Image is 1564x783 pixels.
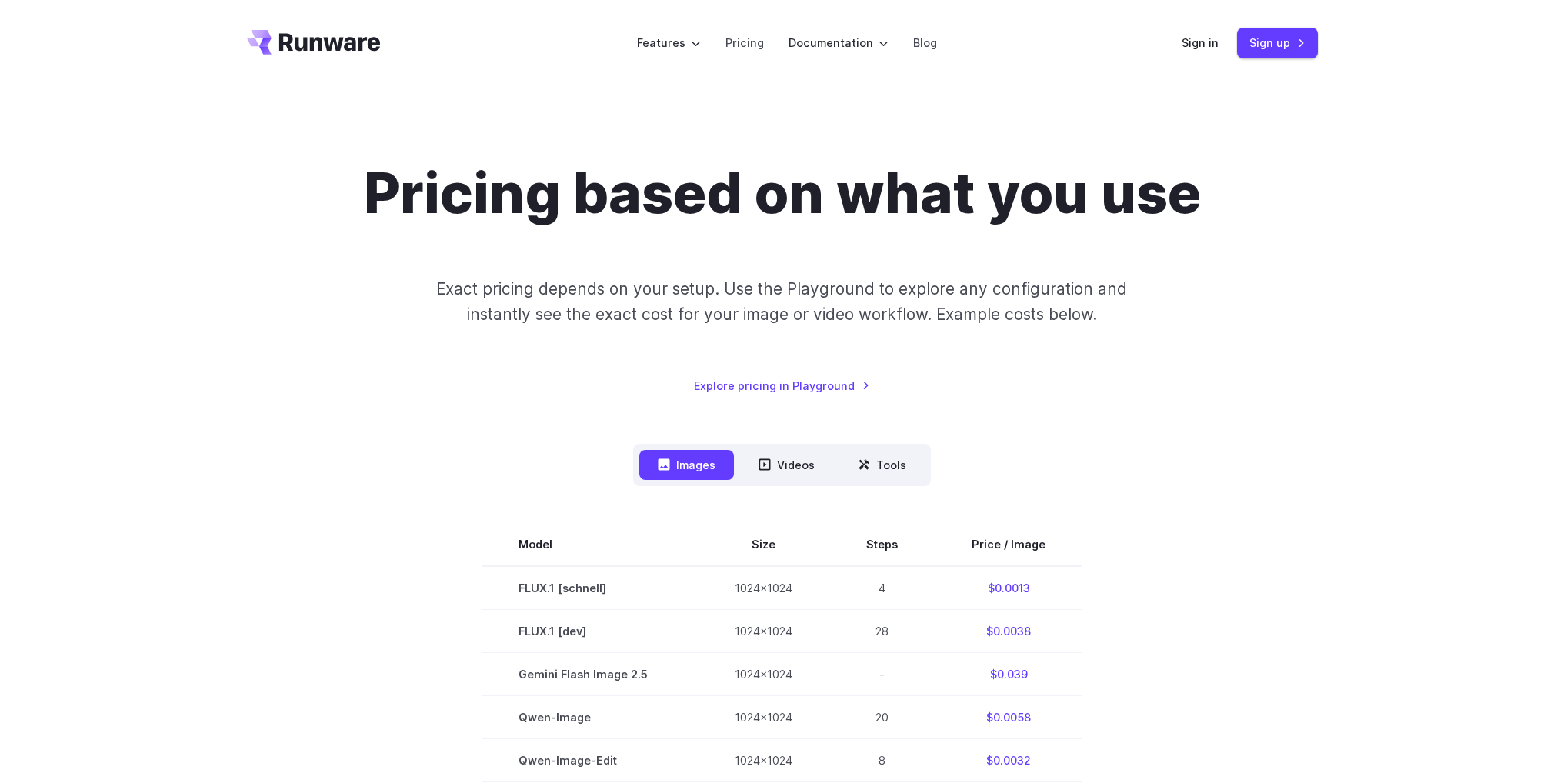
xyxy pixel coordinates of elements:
td: 4 [829,566,935,610]
label: Features [637,34,701,52]
td: FLUX.1 [schnell] [482,566,698,610]
button: Videos [740,450,833,480]
td: Qwen-Image-Edit [482,739,698,782]
p: Exact pricing depends on your setup. Use the Playground to explore any configuration and instantl... [407,276,1156,328]
h1: Pricing based on what you use [364,160,1201,227]
td: $0.039 [935,652,1082,695]
a: Explore pricing in Playground [694,377,870,395]
th: Steps [829,523,935,566]
span: Gemini Flash Image 2.5 [519,665,661,683]
td: 20 [829,696,935,739]
a: Sign in [1182,34,1219,52]
td: 1024x1024 [698,696,829,739]
td: $0.0013 [935,566,1082,610]
button: Tools [839,450,925,480]
td: FLUX.1 [dev] [482,609,698,652]
th: Price / Image [935,523,1082,566]
a: Blog [913,34,937,52]
button: Images [639,450,734,480]
td: 1024x1024 [698,609,829,652]
a: Sign up [1237,28,1318,58]
td: 1024x1024 [698,652,829,695]
td: Qwen-Image [482,696,698,739]
td: 1024x1024 [698,566,829,610]
td: 1024x1024 [698,739,829,782]
a: Go to / [247,30,381,55]
td: $0.0058 [935,696,1082,739]
td: 8 [829,739,935,782]
th: Model [482,523,698,566]
label: Documentation [789,34,889,52]
th: Size [698,523,829,566]
td: $0.0032 [935,739,1082,782]
td: $0.0038 [935,609,1082,652]
td: 28 [829,609,935,652]
td: - [829,652,935,695]
a: Pricing [725,34,764,52]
